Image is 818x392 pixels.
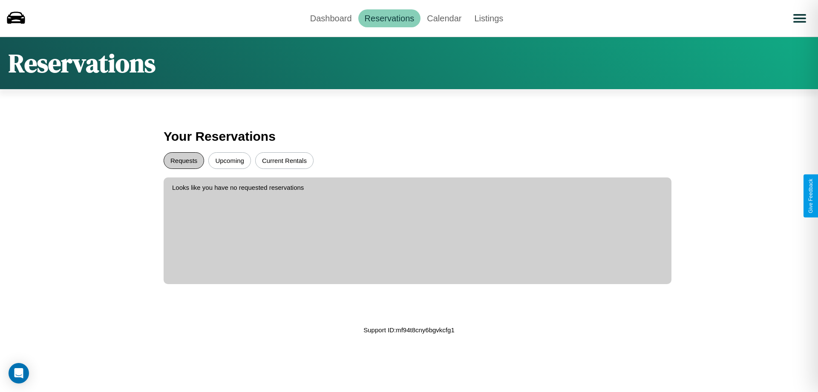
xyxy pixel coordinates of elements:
[164,152,204,169] button: Requests
[358,9,421,27] a: Reservations
[9,46,156,81] h1: Reservations
[164,125,654,148] h3: Your Reservations
[808,179,814,213] div: Give Feedback
[9,363,29,383] div: Open Intercom Messenger
[304,9,358,27] a: Dashboard
[468,9,510,27] a: Listings
[208,152,251,169] button: Upcoming
[172,182,663,193] p: Looks like you have no requested reservations
[788,6,812,30] button: Open menu
[363,324,454,336] p: Support ID: mf94t8cny6bgvkcfg1
[421,9,468,27] a: Calendar
[255,152,314,169] button: Current Rentals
